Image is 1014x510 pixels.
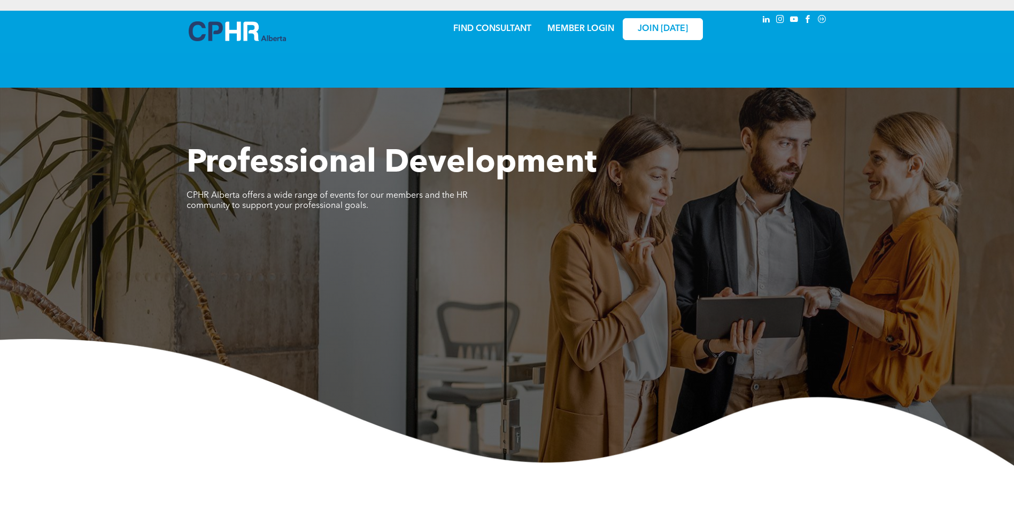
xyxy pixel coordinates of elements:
[788,13,800,28] a: youtube
[187,191,468,210] span: CPHR Alberta offers a wide range of events for our members and the HR community to support your p...
[453,25,531,33] a: FIND CONSULTANT
[187,148,597,180] span: Professional Development
[775,13,786,28] a: instagram
[761,13,772,28] a: linkedin
[816,13,828,28] a: Social network
[189,21,286,41] img: A blue and white logo for cp alberta
[638,24,688,34] span: JOIN [DATE]
[623,18,703,40] a: JOIN [DATE]
[802,13,814,28] a: facebook
[547,25,614,33] a: MEMBER LOGIN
